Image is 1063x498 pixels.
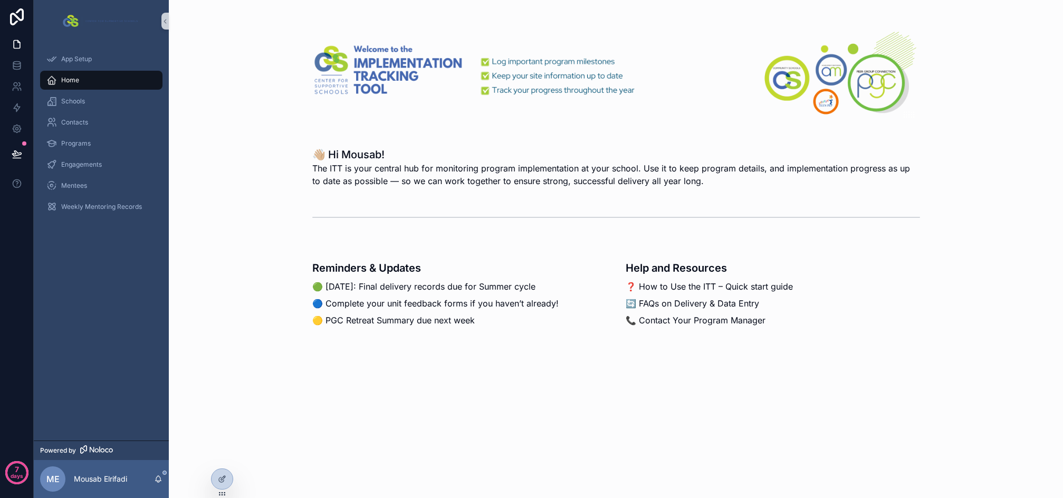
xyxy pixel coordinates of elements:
a: Schools [40,92,162,111]
span: Home [61,76,79,84]
a: Weekly Mentoring Records [40,197,162,216]
p: 📞 Contact Your Program Manager [626,314,920,327]
p: Mousab Elrifadi [74,474,127,484]
p: 7 [15,464,19,475]
span: App Setup [61,55,92,63]
span: Schools [61,97,85,106]
a: Powered by [34,440,169,460]
span: Weekly Mentoring Records [61,203,142,211]
h1: 👋🏼 Hi Mousab! [312,147,920,162]
span: Programs [61,139,91,148]
a: Engagements [40,155,162,174]
a: App Setup [40,50,162,69]
p: 🟢 [DATE]: Final delivery records due for Summer cycle [312,280,607,293]
span: ME [46,473,60,485]
a: Programs [40,134,162,153]
p: 🔄 FAQs on Delivery & Data Entry [626,297,920,310]
span: Engagements [61,160,102,169]
p: days [11,468,23,483]
a: Mentees [40,176,162,195]
div: scrollable content [34,42,169,230]
span: Contacts [61,118,88,127]
h3: Help and Resources [626,260,920,276]
span: Powered by [40,446,76,455]
img: 33327-ITT-Banner-Noloco-(4).png [312,25,920,118]
p: 🔵 Complete your unit feedback forms if you haven’t already! [312,297,607,310]
p: ❓ How to Use the ITT – Quick start guide [626,280,920,293]
a: Home [40,71,162,90]
h3: Reminders & Updates [312,260,607,276]
span: Mentees [61,181,87,190]
span: The ITT is your central hub for monitoring program implementation at your school. Use it to keep ... [312,162,920,187]
a: Contacts [40,113,162,132]
p: 🟡 PGC Retreat Summary due next week [312,314,607,327]
img: App logo [61,13,141,30]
